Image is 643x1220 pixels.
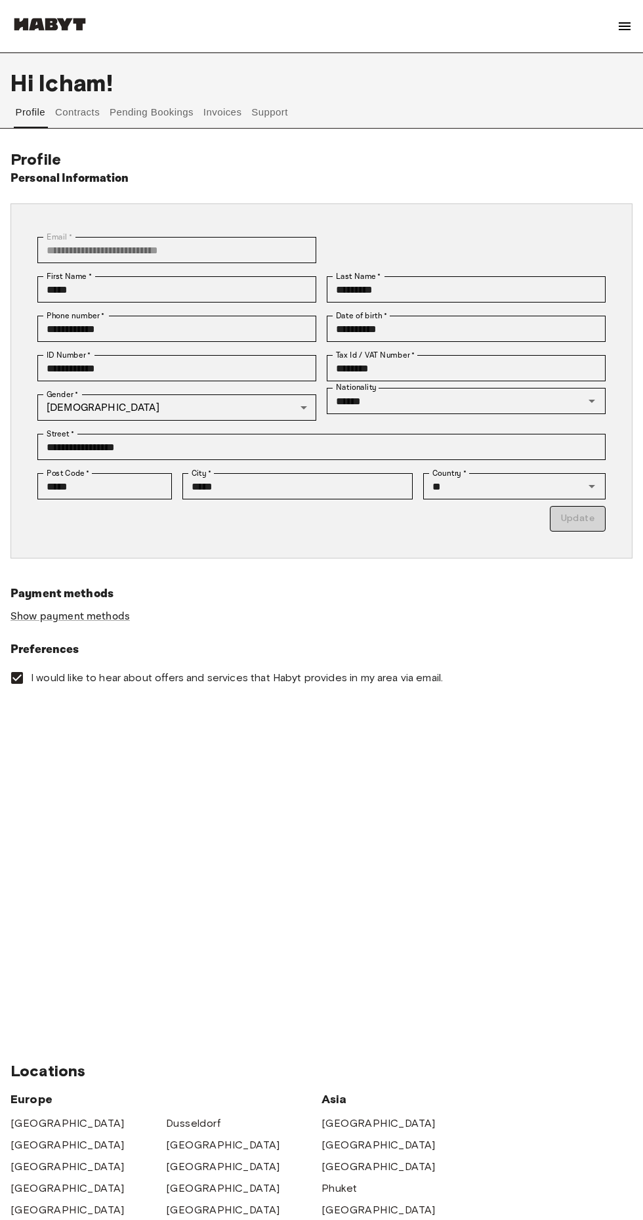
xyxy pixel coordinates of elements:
h6: Payment methods [10,585,633,603]
input: Choose date, selected date is Feb 5, 2005 [327,316,606,342]
a: [GEOGRAPHIC_DATA] [166,1202,280,1218]
button: Contracts [54,96,102,128]
a: Phuket [321,1181,357,1196]
span: Europe [10,1091,321,1107]
span: Icham ! [39,69,113,96]
label: Street [47,428,74,440]
h6: Personal Information [10,169,129,188]
a: Dusseldorf [166,1116,220,1131]
a: [GEOGRAPHIC_DATA] [10,1159,125,1175]
button: Invoices [201,96,243,128]
button: Pending Bookings [108,96,196,128]
h6: Preferences [10,641,633,659]
a: [GEOGRAPHIC_DATA] [166,1137,280,1153]
label: Country [432,467,467,479]
label: Email [47,231,72,243]
label: City [192,467,212,479]
a: [GEOGRAPHIC_DATA] [321,1116,436,1131]
a: [GEOGRAPHIC_DATA] [10,1116,125,1131]
span: Locations [10,1061,633,1081]
span: Profile [10,150,61,169]
span: Asia [321,1091,477,1107]
label: Tax Id / VAT Number [336,349,415,361]
a: [GEOGRAPHIC_DATA] [10,1202,125,1218]
label: Nationality [336,382,377,393]
label: ID Number [47,349,91,361]
img: Habyt [10,18,89,31]
a: [GEOGRAPHIC_DATA] [321,1137,436,1153]
a: Show payment methods [10,610,130,623]
div: user profile tabs [10,96,633,128]
label: First Name [47,270,92,282]
a: [GEOGRAPHIC_DATA] [166,1159,280,1175]
div: [DEMOGRAPHIC_DATA] [37,394,316,421]
button: Open [583,392,601,410]
label: Phone number [47,310,105,322]
button: Open [583,477,601,495]
label: Gender [47,389,78,400]
label: Post Code [47,467,90,479]
label: Date of birth [336,310,387,322]
a: [GEOGRAPHIC_DATA] [10,1137,125,1153]
a: [GEOGRAPHIC_DATA] [10,1181,125,1196]
a: [GEOGRAPHIC_DATA] [166,1181,280,1196]
label: Last Name [336,270,381,282]
button: Support [250,96,290,128]
button: Profile [14,96,47,128]
div: You can't change your email address at the moment. Please reach out to customer support in case y... [37,237,316,263]
span: Hi [10,69,39,96]
span: I would like to hear about offers and services that Habyt provides in my area via email. [31,671,443,685]
a: [GEOGRAPHIC_DATA] [321,1202,436,1218]
a: [GEOGRAPHIC_DATA] [321,1159,436,1175]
